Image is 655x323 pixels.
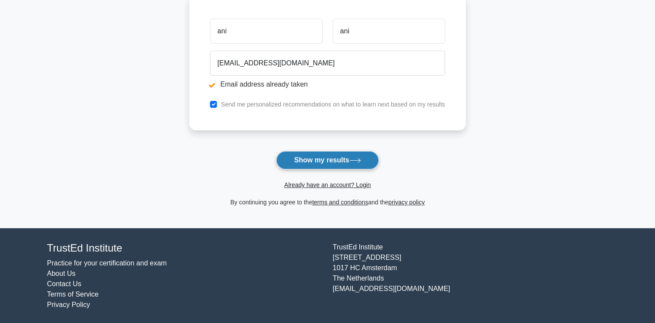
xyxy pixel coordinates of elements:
li: Email address already taken [210,79,445,90]
h4: TrustEd Institute [47,242,323,255]
a: Terms of Service [47,291,99,298]
input: First name [210,19,322,44]
a: About Us [47,270,76,277]
input: Email [210,51,445,76]
label: Send me personalized recommendations on what to learn next based on my results [221,101,445,108]
a: terms and conditions [312,199,368,206]
a: Already have an account? Login [284,181,371,188]
a: Contact Us [47,280,81,287]
a: privacy policy [388,199,425,206]
a: Privacy Policy [47,301,90,308]
button: Show my results [276,151,378,169]
input: Last name [333,19,445,44]
div: By continuing you agree to the and the [184,197,471,207]
a: Practice for your certification and exam [47,259,167,267]
div: TrustEd Institute [STREET_ADDRESS] 1017 HC Amsterdam The Netherlands [EMAIL_ADDRESS][DOMAIN_NAME] [328,242,613,310]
